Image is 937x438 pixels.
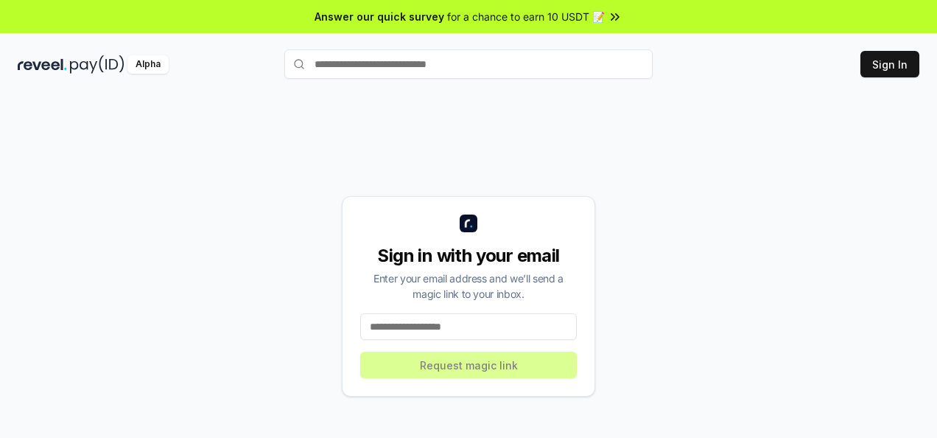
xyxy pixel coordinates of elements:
div: Alpha [127,55,169,74]
img: pay_id [70,55,124,74]
span: Answer our quick survey [315,9,444,24]
button: Sign In [860,51,919,77]
img: reveel_dark [18,55,67,74]
div: Enter your email address and we’ll send a magic link to your inbox. [360,271,577,302]
div: Sign in with your email [360,244,577,268]
img: logo_small [460,215,477,232]
span: for a chance to earn 10 USDT 📝 [447,9,605,24]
